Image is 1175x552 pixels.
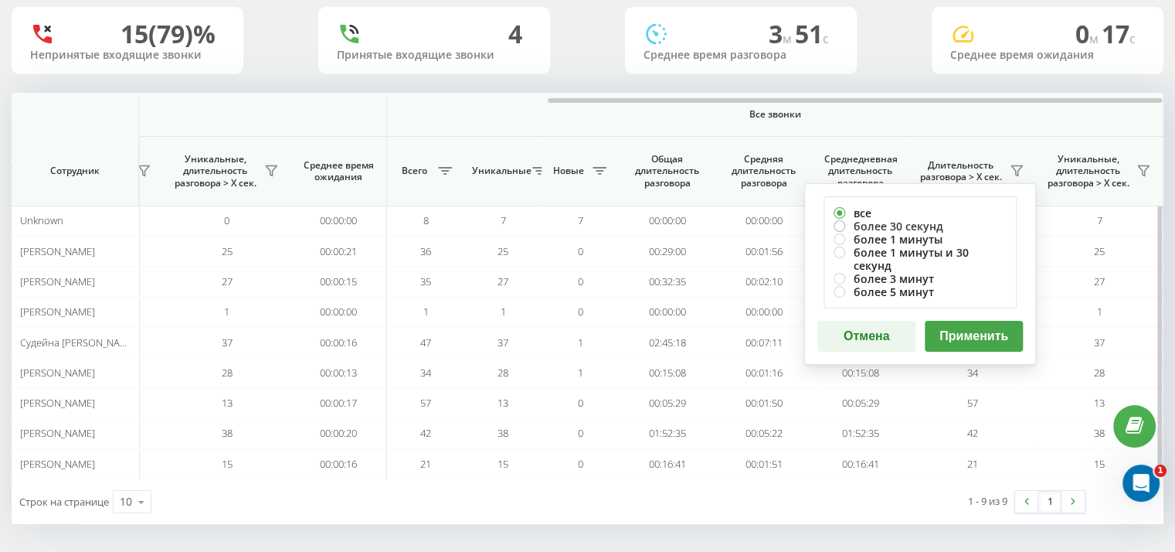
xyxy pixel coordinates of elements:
[619,388,715,418] td: 00:05:29
[20,336,137,349] span: Судейна [PERSON_NAME]
[222,426,233,440] span: 38
[1129,30,1136,47] span: c
[619,418,715,448] td: 01:52:35
[498,244,508,258] span: 25
[1102,17,1136,50] span: 17
[420,244,431,258] span: 36
[290,206,387,236] td: 00:00:00
[222,244,233,258] span: 25
[578,274,583,288] span: 0
[967,426,978,440] span: 42
[498,366,508,380] span: 28
[549,165,588,177] span: Новые
[715,388,812,418] td: 00:01:50
[1094,336,1105,349] span: 37
[715,297,812,327] td: 00:00:00
[222,274,233,288] span: 27
[769,17,795,50] span: 3
[644,49,838,62] div: Среднее время разговора
[290,267,387,297] td: 00:00:15
[420,457,431,471] span: 21
[1094,396,1105,410] span: 13
[1038,491,1061,513] a: 1
[1044,153,1132,189] span: Уникальные, длительность разговора > Х сек.
[423,305,429,319] span: 1
[578,213,583,227] span: 7
[290,418,387,448] td: 00:00:20
[715,418,812,448] td: 00:05:22
[619,236,715,266] td: 00:29:00
[812,449,908,479] td: 00:16:41
[1094,244,1105,258] span: 25
[25,165,125,177] span: Сотрудник
[290,358,387,388] td: 00:00:13
[20,305,95,319] span: [PERSON_NAME]
[578,336,583,349] span: 1
[916,159,1005,183] span: Длительность разговора > Х сек.
[619,327,715,357] td: 02:45:18
[222,336,233,349] span: 37
[715,327,812,357] td: 00:07:11
[727,153,800,189] span: Средняя длительность разговора
[224,213,229,227] span: 0
[420,274,431,288] span: 35
[578,426,583,440] span: 0
[20,426,95,440] span: [PERSON_NAME]
[834,220,1007,233] label: более 30 секунд
[968,493,1007,509] div: 1 - 9 из 9
[812,358,908,388] td: 00:15:08
[290,297,387,327] td: 00:00:00
[1075,17,1102,50] span: 0
[1097,213,1102,227] span: 7
[834,206,1007,220] label: все
[619,206,715,236] td: 00:00:00
[834,285,1007,298] label: более 5 минут
[834,272,1007,285] label: более 3 минут
[222,366,233,380] span: 28
[501,305,506,319] span: 1
[222,457,233,471] span: 15
[290,388,387,418] td: 00:00:17
[578,366,583,380] span: 1
[508,19,522,49] div: 4
[423,213,429,227] span: 8
[472,165,528,177] span: Уникальные
[1094,366,1105,380] span: 28
[20,274,95,288] span: [PERSON_NAME]
[795,17,829,50] span: 51
[619,449,715,479] td: 00:16:41
[783,30,795,47] span: м
[967,366,978,380] span: 34
[337,49,531,62] div: Принятые входящие звонки
[967,396,978,410] span: 57
[498,396,508,410] span: 13
[1094,426,1105,440] span: 38
[967,457,978,471] span: 21
[290,327,387,357] td: 00:00:16
[834,233,1007,246] label: более 1 минуты
[420,336,431,349] span: 47
[224,305,229,319] span: 1
[420,426,431,440] span: 42
[19,495,109,509] span: Строк на странице
[619,297,715,327] td: 00:00:00
[498,426,508,440] span: 38
[1122,465,1160,502] iframe: Intercom live chat
[1154,465,1167,477] span: 1
[20,213,63,227] span: Unknown
[1097,305,1102,319] span: 1
[715,236,812,266] td: 00:01:56
[834,246,1007,272] label: более 1 минуты и 30 секунд
[812,388,908,418] td: 00:05:29
[812,418,908,448] td: 01:52:35
[619,267,715,297] td: 00:32:35
[20,244,95,258] span: [PERSON_NAME]
[20,396,95,410] span: [PERSON_NAME]
[715,449,812,479] td: 00:01:51
[1089,30,1102,47] span: м
[619,358,715,388] td: 00:15:08
[578,457,583,471] span: 0
[433,108,1117,121] span: Все звонки
[824,153,897,189] span: Среднедневная длительность разговора
[501,213,506,227] span: 7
